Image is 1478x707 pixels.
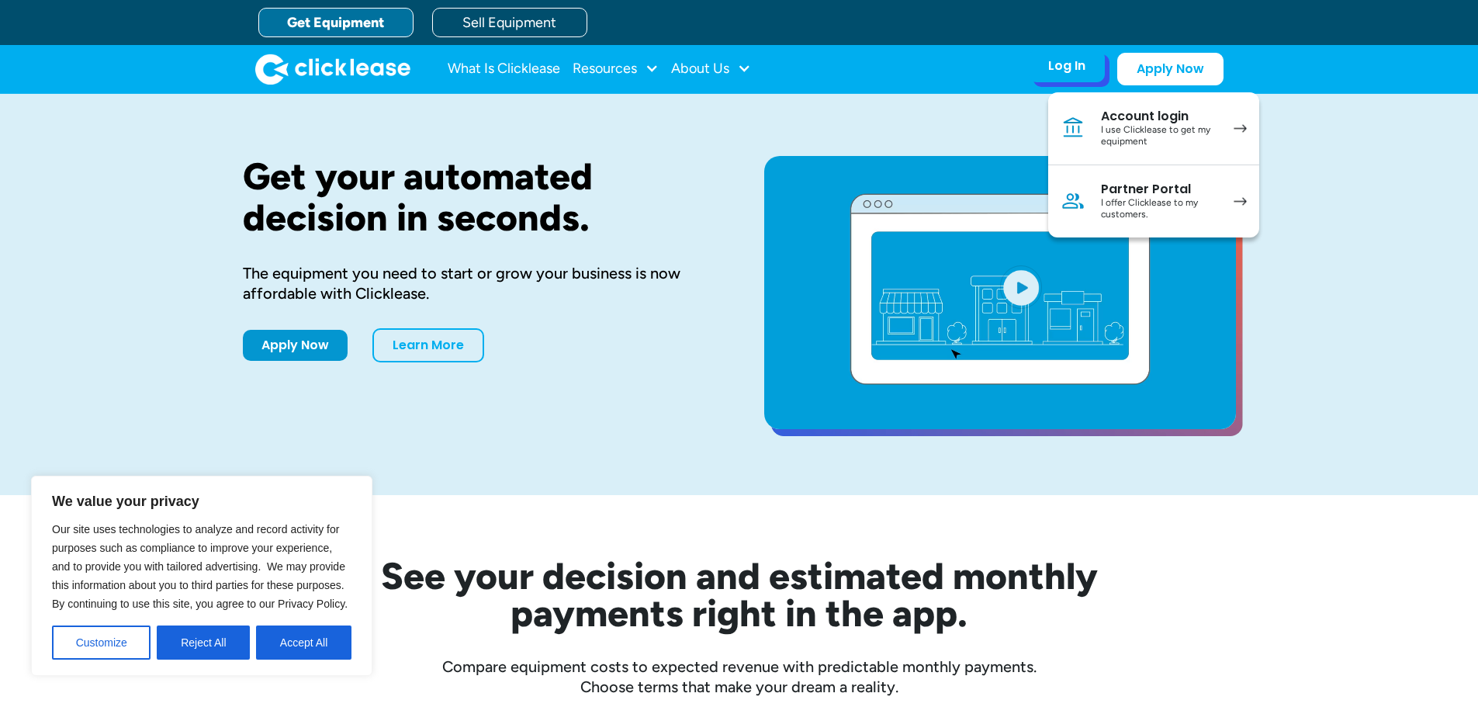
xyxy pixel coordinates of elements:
img: Bank icon [1061,116,1085,140]
div: About Us [671,54,751,85]
img: Clicklease logo [255,54,410,85]
div: I use Clicklease to get my equipment [1101,124,1218,148]
button: Customize [52,626,151,660]
button: Reject All [157,626,250,660]
a: open lightbox [764,156,1236,429]
a: home [255,54,410,85]
div: Compare equipment costs to expected revenue with predictable monthly payments. Choose terms that ... [243,657,1236,697]
a: What Is Clicklease [448,54,560,85]
a: Get Equipment [258,8,414,37]
span: Our site uses technologies to analyze and record activity for purposes such as compliance to impr... [52,523,348,610]
div: The equipment you need to start or grow your business is now affordable with Clicklease. [243,263,715,303]
a: Account loginI use Clicklease to get my equipment [1048,92,1259,165]
img: arrow [1234,124,1247,133]
div: I offer Clicklease to my customers. [1101,197,1218,221]
h2: See your decision and estimated monthly payments right in the app. [305,557,1174,632]
a: Apply Now [1117,53,1224,85]
button: Accept All [256,626,351,660]
div: Partner Portal [1101,182,1218,197]
a: Sell Equipment [432,8,587,37]
div: We value your privacy [31,476,372,676]
a: Apply Now [243,330,348,361]
h1: Get your automated decision in seconds. [243,156,715,238]
a: Learn More [372,328,484,362]
img: Blue play button logo on a light blue circular background [1000,265,1042,309]
a: Partner PortalI offer Clicklease to my customers. [1048,165,1259,237]
div: Account login [1101,109,1218,124]
div: Resources [573,54,659,85]
p: We value your privacy [52,492,351,511]
nav: Log In [1048,92,1259,237]
div: Log In [1048,58,1085,74]
img: arrow [1234,197,1247,206]
img: Person icon [1061,189,1085,213]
